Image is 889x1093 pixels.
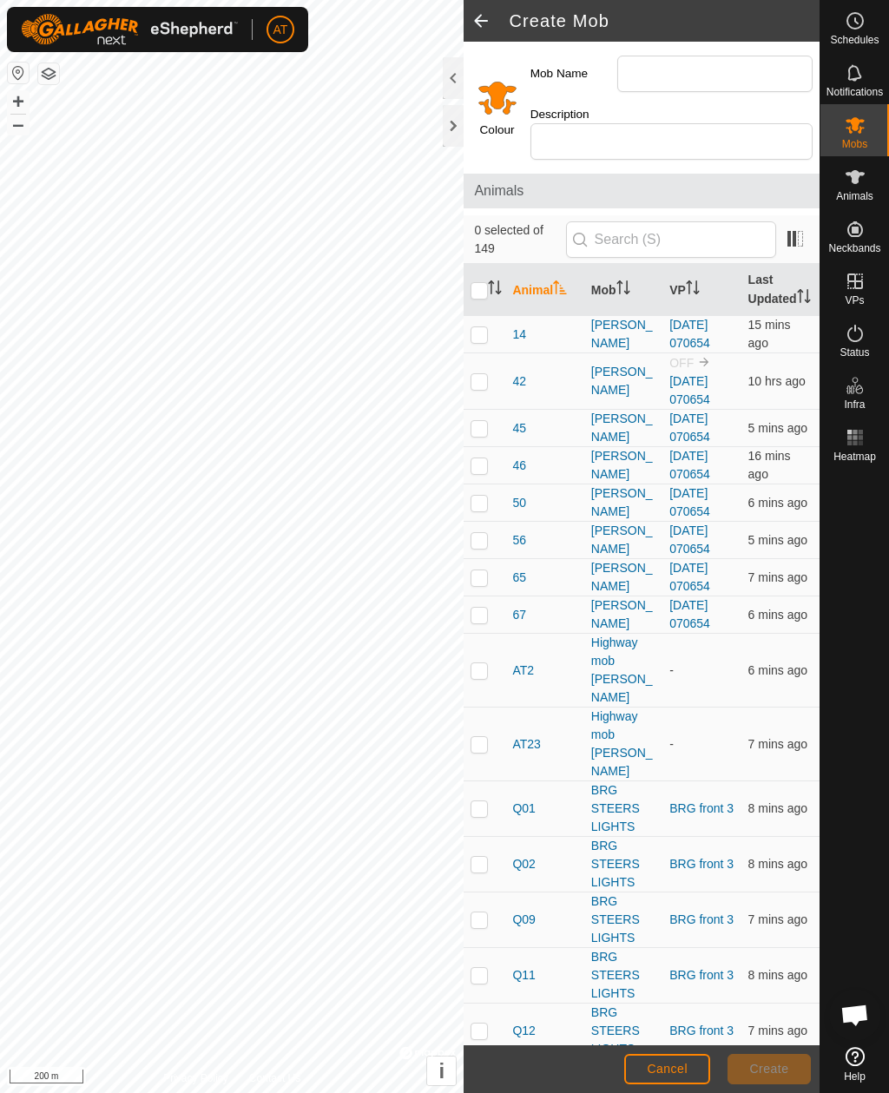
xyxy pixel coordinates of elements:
span: Q11 [512,966,535,984]
a: Help [820,1040,889,1089]
div: [PERSON_NAME] [591,410,655,446]
app-display-virtual-paddock-transition: - [669,737,674,751]
span: Notifications [826,87,883,97]
span: 25 Sep 2025 at 12:35 pm [748,533,807,547]
span: 25 Sep 2025 at 12:24 pm [748,449,791,481]
span: VPs [845,295,864,306]
span: Neckbands [828,243,880,253]
span: 25 Sep 2025 at 12:32 pm [748,968,807,982]
span: 14 [512,326,526,344]
span: 56 [512,531,526,550]
span: 25 Sep 2025 at 12:35 pm [748,608,807,622]
button: + [8,91,29,112]
span: 50 [512,494,526,512]
a: BRG front 3 [669,1024,734,1037]
span: 65 [512,569,526,587]
span: 45 [512,419,526,438]
div: BRG STEERS LIGHTS [591,948,655,1003]
label: Mob Name [530,56,617,92]
span: Create [750,1062,789,1076]
span: 25 Sep 2025 at 12:33 pm [748,570,807,584]
div: BRG STEERS LIGHTS [591,837,655,892]
span: 25 Sep 2025 at 12:25 pm [748,318,791,350]
div: [PERSON_NAME] [591,559,655,596]
span: 67 [512,606,526,624]
span: Animals [474,181,809,201]
div: Highway mob [PERSON_NAME] [591,634,655,707]
button: Create [728,1054,811,1084]
span: 25 Sep 2025 at 12:34 pm [748,496,807,510]
a: [DATE] 070654 [669,412,710,444]
a: [DATE] 070654 [669,598,710,630]
a: BRG front 3 [669,801,734,815]
p-sorticon: Activate to sort [797,292,811,306]
div: BRG STEERS LIGHTS [591,1004,655,1058]
span: Infra [844,399,865,410]
a: Contact Us [249,1070,300,1086]
div: BRG STEERS LIGHTS [591,781,655,836]
span: Cancel [647,1062,688,1076]
div: BRG STEERS LIGHTS [591,892,655,947]
img: to [697,355,711,369]
span: Schedules [830,35,879,45]
span: 25 Sep 2025 at 12:35 pm [748,421,807,435]
span: Mobs [842,139,867,149]
p-sorticon: Activate to sort [488,283,502,297]
span: 46 [512,457,526,475]
a: BRG front 3 [669,968,734,982]
button: – [8,114,29,135]
span: AT23 [512,735,540,754]
span: OFF [669,356,694,370]
button: Reset Map [8,63,29,83]
a: BRG front 3 [669,857,734,871]
div: [PERSON_NAME] [591,522,655,558]
a: Privacy Policy [163,1070,228,1086]
button: i [427,1057,456,1085]
th: Last Updated [741,264,820,316]
span: 25 Sep 2025 at 12:32 pm [748,801,807,815]
a: [DATE] 070654 [669,449,710,481]
span: AT2 [512,662,534,680]
div: [PERSON_NAME] [591,596,655,633]
span: i [439,1059,445,1083]
span: Help [844,1071,866,1082]
span: 25 Sep 2025 at 12:33 pm [748,737,807,751]
div: [PERSON_NAME] [591,447,655,484]
a: [DATE] 070654 [669,374,710,406]
span: Q09 [512,911,535,929]
label: Colour [480,122,515,139]
span: Animals [836,191,873,201]
th: VP [662,264,741,316]
span: Status [840,347,869,358]
span: 25 Sep 2025 at 2:25 am [748,374,806,388]
button: Cancel [624,1054,710,1084]
a: [DATE] 070654 [669,486,710,518]
span: Q01 [512,800,535,818]
a: [DATE] 070654 [669,561,710,593]
img: Gallagher Logo [21,14,238,45]
span: Heatmap [833,451,876,462]
button: Map Layers [38,63,59,84]
div: [PERSON_NAME] [591,316,655,352]
span: 0 selected of 149 [474,221,565,258]
span: 25 Sep 2025 at 12:33 pm [748,1024,807,1037]
label: Description [530,106,617,123]
span: AT [273,21,288,39]
p-sorticon: Activate to sort [553,283,567,297]
span: 25 Sep 2025 at 12:34 pm [748,663,807,677]
span: 42 [512,372,526,391]
h2: Create Mob [509,10,820,31]
a: BRG front 3 [669,912,734,926]
span: 25 Sep 2025 at 12:33 pm [748,912,807,926]
th: Animal [505,264,583,316]
a: [DATE] 070654 [669,318,710,350]
a: [DATE] 070654 [669,523,710,556]
app-display-virtual-paddock-transition: - [669,663,674,677]
input: Search (S) [566,221,776,258]
div: [PERSON_NAME] [591,484,655,521]
p-sorticon: Activate to sort [686,283,700,297]
span: 25 Sep 2025 at 12:32 pm [748,857,807,871]
p-sorticon: Activate to sort [616,283,630,297]
th: Mob [584,264,662,316]
span: Q02 [512,855,535,873]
